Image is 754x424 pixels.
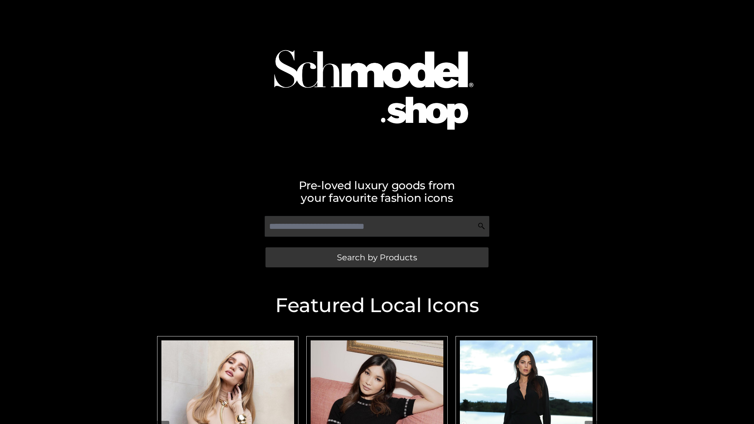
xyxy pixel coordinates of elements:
span: Search by Products [337,253,417,261]
h2: Pre-loved luxury goods from your favourite fashion icons [153,179,601,204]
a: Search by Products [265,247,489,267]
img: Search Icon [478,222,485,230]
h2: Featured Local Icons​ [153,296,601,315]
